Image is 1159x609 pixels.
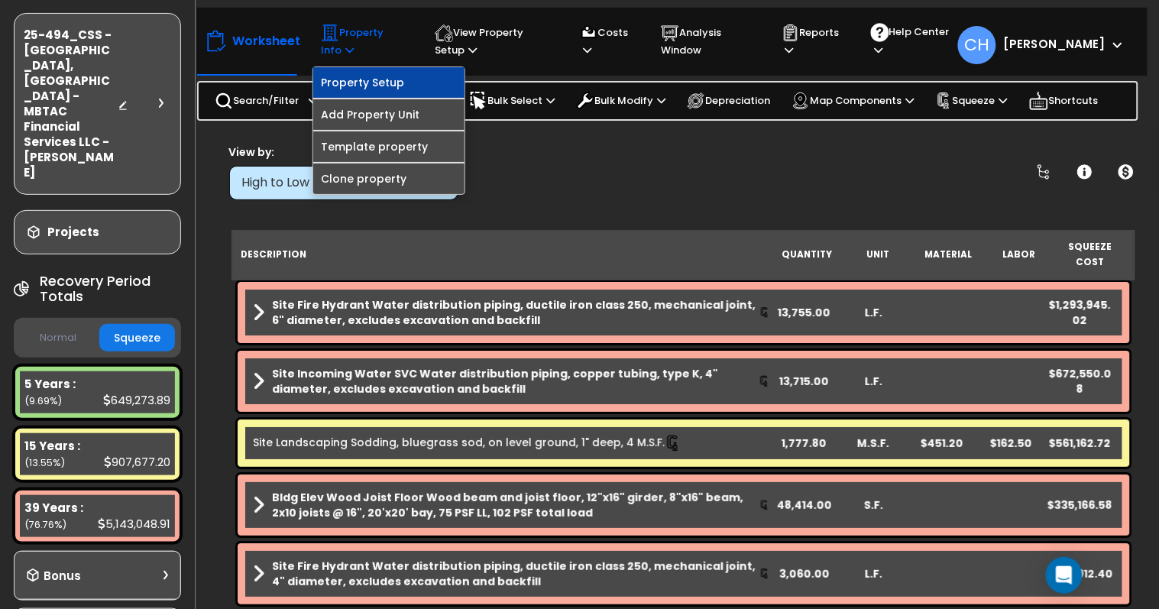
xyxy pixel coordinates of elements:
[232,31,300,51] p: Worksheet
[839,305,908,320] div: L.F.
[792,92,915,110] p: Map Components
[839,436,908,451] div: M.S.F.
[272,297,759,328] b: Site Fire Hydrant Water distribution piping, ductile iron class 250, mechanical joint, 6" diamete...
[24,500,83,516] b: 39 Years :
[313,164,465,194] a: Clone property
[253,435,681,452] a: Individual Item
[24,438,80,454] b: 15 Years :
[253,559,770,589] a: Assembly Title
[839,374,908,389] div: L.F.
[1045,436,1114,451] div: $561,162.72
[313,99,465,130] a: Add Property Unit
[1045,497,1114,513] div: $335,166.58
[1046,557,1083,594] div: Open Intercom Messenger
[435,24,551,59] p: View Property Setup
[20,325,96,351] button: Normal
[24,518,66,531] small: (76.76%)
[769,566,838,581] div: 3,060.00
[103,392,170,408] div: 649,273.89
[253,297,770,328] a: Assembly Title
[242,174,431,192] div: High to Low (Total Cost)
[687,92,770,110] p: Depreciation
[1029,90,1099,112] p: Shortcuts
[866,248,889,261] small: Unit
[253,366,770,397] a: Assembly Title
[215,92,299,110] p: Search/Filter
[272,366,759,397] b: Site Incoming Water SVC Water distribution piping, copper tubing, type K, 4" diameter, excludes e...
[1021,83,1107,119] div: Shortcuts
[321,24,406,59] p: Property Info
[1069,241,1112,268] small: Squeeze Cost
[769,497,838,513] div: 48,414.00
[782,24,842,59] p: Reports
[98,516,170,532] div: 5,143,048.91
[24,456,65,469] small: (13.55%)
[661,24,753,59] p: Analysis Window
[769,436,838,451] div: 1,777.80
[908,436,976,451] div: $451.20
[936,92,1008,109] p: Squeeze
[229,144,458,160] div: View by:
[1045,297,1114,328] div: $1,293,945.02
[958,26,996,64] span: CH
[99,324,175,351] button: Squeeze
[1045,366,1114,397] div: $672,550.08
[24,394,62,407] small: (9.69%)
[769,305,838,320] div: 13,755.00
[839,497,908,513] div: S.F.
[24,376,76,392] b: 5 Years :
[253,490,770,520] a: Assembly Title
[469,92,555,110] p: Bulk Select
[925,248,973,261] small: Material
[1003,248,1036,261] small: Labor
[769,374,838,389] div: 13,715.00
[576,92,665,110] p: Bulk Modify
[1004,36,1106,52] b: [PERSON_NAME]
[976,436,1045,451] div: $162.50
[272,559,759,589] b: Site Fire Hydrant Water distribution piping, ductile iron class 250, mechanical joint, 4" diamete...
[104,454,170,470] div: 907,677.20
[272,490,759,520] b: Bldg Elev Wood Joist Floor Wood beam and joist floor, 12"x16" girder, 8"x16" beam, 2x10 joists @ ...
[871,23,950,59] p: Help Center
[40,274,182,304] h4: Recovery Period Totals
[580,24,632,59] p: Costs
[1045,566,1114,581] div: $238,912.40
[678,84,779,118] div: Depreciation
[241,248,307,261] small: Description
[24,28,118,180] h3: 25-494_CSS - [GEOGRAPHIC_DATA], [GEOGRAPHIC_DATA] - MBTAC Financial Services LLC - [PERSON_NAME]
[313,67,465,98] a: Property Setup
[839,566,908,581] div: L.F.
[313,131,465,162] a: Template property
[47,225,99,240] h3: Projects
[782,248,833,261] small: Quantity
[44,570,81,583] h3: Bonus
